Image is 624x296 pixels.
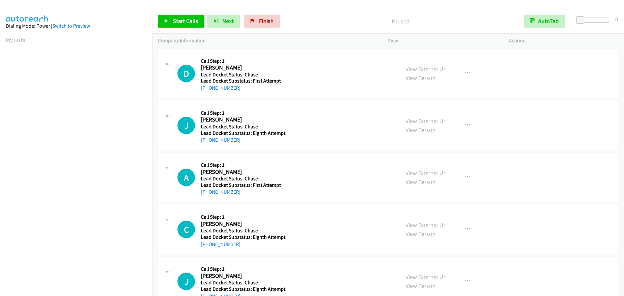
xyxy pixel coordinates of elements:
div: 0 [615,15,618,23]
span: Start Calls [173,17,198,25]
a: View External Url [406,169,447,177]
a: [PHONE_NUMBER] [201,137,240,143]
h2: [PERSON_NAME] [201,116,286,123]
p: Actions [509,37,618,45]
a: View External Url [406,65,447,73]
a: View Person [406,178,435,186]
div: The call is yet to be attempted [177,273,195,290]
a: [PHONE_NUMBER] [201,189,240,195]
a: [PHONE_NUMBER] [201,85,240,91]
h5: Call Step: 1 [201,266,286,272]
a: View Person [406,230,435,238]
a: Start Calls [158,15,204,28]
a: View Person [406,126,435,134]
span: Next [222,17,234,25]
a: My Lists [6,36,25,44]
h5: Call Step: 1 [201,214,286,220]
button: Next [207,15,240,28]
div: The call is yet to be attempted [177,65,195,82]
p: Paused [289,17,512,26]
p: Company Information [158,37,376,45]
div: The call is yet to be attempted [177,221,195,238]
h2: [PERSON_NAME] [201,64,286,71]
h5: Lead Docket Status: Chase [201,71,286,78]
h1: J [177,273,195,290]
h5: Lead Docket Status: Chase [201,175,286,182]
h5: Lead Docket Substatus: Eighth Attempt [201,286,286,292]
a: View External Url [406,273,447,281]
h5: Lead Docket Status: Chase [201,227,286,234]
span: Finish [259,17,274,25]
button: AutoTab [524,15,565,28]
h2: [PERSON_NAME] [201,168,286,176]
a: Switch to Preview [52,23,90,29]
h5: Lead Docket Substatus: First Attempt [201,182,286,188]
h5: Lead Docket Substatus: Eighth Attempt [201,234,286,240]
h5: Call Step: 1 [201,162,286,168]
a: [PHONE_NUMBER] [201,241,240,247]
h5: Lead Docket Status: Chase [201,279,286,286]
h2: [PERSON_NAME] [201,272,286,280]
div: Delay between calls (in seconds) [579,18,609,23]
h1: J [177,117,195,134]
a: Finish [244,15,280,28]
h5: Lead Docket Substatus: Eighth Attempt [201,130,286,136]
h1: D [177,65,195,82]
h5: Call Step: 1 [201,58,286,64]
div: The call is yet to be attempted [177,169,195,186]
a: View Person [406,282,435,290]
h5: Call Step: 1 [201,110,286,116]
h2: [PERSON_NAME] [201,220,286,228]
a: View External Url [406,117,447,125]
h5: Lead Docket Status: Chase [201,123,286,130]
h1: C [177,221,195,238]
a: View External Url [406,221,447,229]
h1: A [177,169,195,186]
p: View [388,37,497,45]
h5: Lead Docket Substatus: First Attempt [201,78,286,84]
a: View Person [406,74,435,82]
div: The call is yet to be attempted [177,117,195,134]
div: Dialing Mode: Power | [6,22,146,30]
